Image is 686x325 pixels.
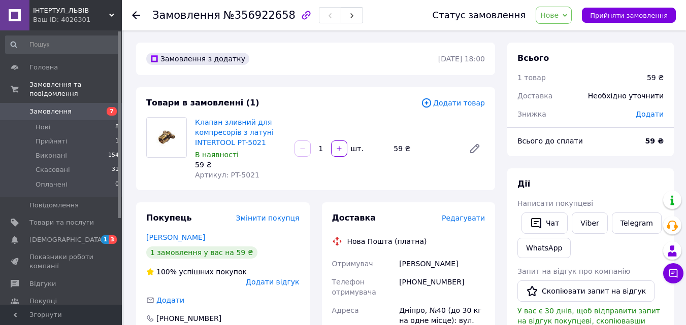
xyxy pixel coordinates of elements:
span: 100% [156,268,177,276]
span: Змінити покупця [236,214,300,222]
div: Нова Пошта (платна) [345,236,430,246]
span: Повідомлення [29,201,79,210]
span: Редагувати [442,214,485,222]
span: Телефон отримувача [332,278,376,296]
span: 154 [108,151,119,160]
span: 1 [115,137,119,146]
span: [DEMOGRAPHIC_DATA] [29,235,105,244]
span: Всього до сплати [517,137,583,145]
div: Замовлення з додатку [146,53,249,65]
div: 59 ₴ [389,141,461,156]
button: Прийняти замовлення [582,8,676,23]
span: Всього [517,53,549,63]
span: 8 [115,123,119,132]
div: [PERSON_NAME] [397,255,487,273]
div: Статус замовлення [433,10,526,20]
div: 59 ₴ [195,160,286,170]
span: Замовлення [29,107,72,116]
span: Виконані [36,151,67,160]
div: Необхідно уточнити [582,85,670,107]
div: Повернутися назад [132,10,140,20]
img: Клапан зливний для компресорів з латуні INTERTOOL PT-5021 [147,118,186,157]
button: Чат з покупцем [663,263,683,283]
input: Пошук [5,35,120,54]
span: Товари в замовленні (1) [146,98,259,107]
button: Чат [521,212,568,234]
span: Додати товар [421,97,485,109]
span: Прийняти замовлення [590,12,668,19]
div: успішних покупок [146,267,247,277]
span: ІНТЕРТУЛ_ЛЬВІВ [33,6,109,15]
span: Запит на відгук про компанію [517,267,630,275]
span: Додати відгук [246,278,299,286]
span: Нові [36,123,50,132]
div: 59 ₴ [647,73,664,83]
span: Замовлення та повідомлення [29,80,122,98]
div: 1 замовлення у вас на 59 ₴ [146,246,257,259]
span: Відгуки [29,279,56,288]
a: Telegram [612,212,662,234]
a: Viber [572,212,607,234]
span: 31 [112,165,119,174]
span: Доставка [332,213,376,223]
span: Написати покупцеві [517,199,593,207]
div: шт. [348,143,365,154]
time: [DATE] 18:00 [438,55,485,63]
span: В наявності [195,151,239,159]
span: Додати [636,110,664,118]
span: Скасовані [36,165,70,174]
span: Показники роботи компанії [29,252,94,271]
span: Товари та послуги [29,218,94,227]
span: Артикул: PT-5021 [195,171,259,179]
div: [PHONE_NUMBER] [155,313,222,323]
span: Покупці [29,297,57,306]
span: №356922658 [223,9,296,21]
span: Оплачені [36,180,68,189]
span: Отримувач [332,260,373,268]
button: Скопіювати запит на відгук [517,280,655,302]
span: Замовлення [152,9,220,21]
div: Ваш ID: 4026301 [33,15,122,24]
a: Клапан зливний для компресорів з латуні INTERTOOL PT-5021 [195,118,274,147]
a: WhatsApp [517,238,571,258]
span: 0 [115,180,119,189]
span: 7 [107,107,117,116]
span: 1 [101,235,109,244]
span: 3 [109,235,117,244]
span: Головна [29,63,58,72]
span: Покупець [146,213,192,223]
a: [PERSON_NAME] [146,233,205,241]
span: Прийняті [36,137,67,146]
span: Нове [540,11,559,19]
span: Знижка [517,110,546,118]
span: Адреса [332,306,359,314]
b: 59 ₴ [645,137,664,145]
span: Доставка [517,92,552,100]
span: Додати [156,296,184,304]
a: Редагувати [465,138,485,159]
div: [PHONE_NUMBER] [397,273,487,301]
span: 1 товар [517,74,546,82]
span: Дії [517,179,530,189]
